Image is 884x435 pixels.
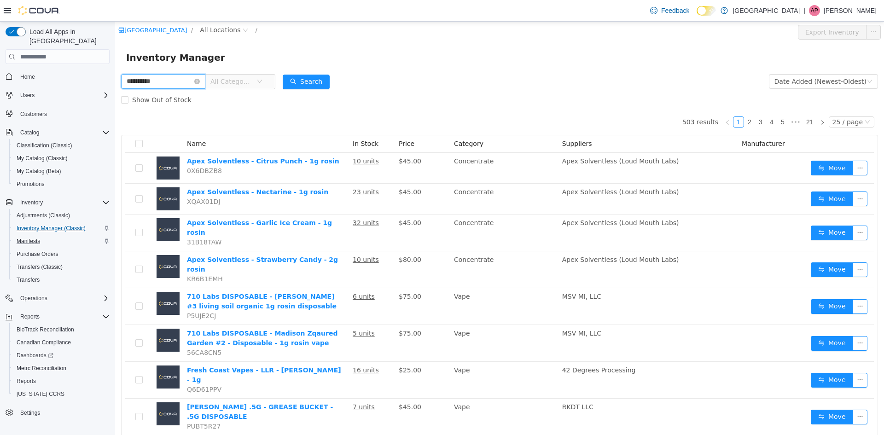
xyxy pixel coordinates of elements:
span: Manufacturer [627,118,670,126]
a: Dashboards [9,349,113,362]
a: Classification (Classic) [13,140,76,151]
button: icon: swapMove [696,388,738,403]
button: Users [17,90,38,101]
span: Purchase Orders [13,249,110,260]
img: Apex Solventless - Citrus Punch - 1g rosin placeholder [41,135,64,158]
span: My Catalog (Classic) [13,153,110,164]
span: BioTrack Reconciliation [17,326,74,333]
button: Catalog [2,126,113,139]
span: $25.00 [284,345,306,352]
a: [US_STATE] CCRS [13,389,68,400]
a: Promotions [13,179,48,190]
span: Inventory Manager [11,29,116,43]
button: Classification (Classic) [9,139,113,152]
span: Purchase Orders [17,250,58,258]
a: Transfers (Classic) [13,261,66,273]
button: Settings [2,406,113,419]
button: icon: swapMove [696,170,738,185]
li: 3 [640,95,651,106]
button: icon: ellipsis [738,388,752,403]
a: Adjustments (Classic) [13,210,74,221]
span: My Catalog (Beta) [17,168,61,175]
u: 10 units [238,234,264,242]
span: XQAX01DJ [72,176,105,184]
span: Canadian Compliance [17,339,71,346]
i: icon: down [752,57,757,64]
li: 2 [629,95,640,106]
i: icon: right [704,98,710,104]
td: Concentrate [335,162,443,193]
span: Manifests [17,238,40,245]
span: $75.00 [284,308,306,315]
span: Adjustments (Classic) [13,210,110,221]
span: In Stock [238,118,263,126]
span: $45.00 [284,382,306,389]
li: 4 [651,95,662,106]
img: Cova [18,6,60,15]
button: Inventory Manager (Classic) [9,222,113,235]
button: icon: swapMove [696,314,738,329]
button: icon: ellipsis [738,139,752,154]
a: Home [17,71,39,82]
span: Transfers (Classic) [13,261,110,273]
span: Category [339,118,368,126]
i: icon: down [142,57,147,64]
span: $45.00 [284,136,306,143]
span: KR6B1EMH [72,254,108,261]
td: Vape [335,267,443,303]
span: Load All Apps in [GEOGRAPHIC_DATA] [26,27,110,46]
span: Apex Solventless (Loud Mouth Labs) [447,167,564,174]
li: 503 results [567,95,603,106]
p: [PERSON_NAME] [824,5,877,16]
span: Name [72,118,91,126]
li: Next Page [702,95,713,106]
span: ••• [673,95,688,106]
a: Feedback [646,1,693,20]
li: 5 [662,95,673,106]
button: My Catalog (Classic) [9,152,113,165]
button: icon: swapMove [696,241,738,255]
a: Apex Solventless - Garlic Ice Cream - 1g rosin [72,197,217,215]
span: Classification (Classic) [13,140,110,151]
span: Apex Solventless (Loud Mouth Labs) [447,234,564,242]
img: 710 Labs DISPOSABLE - Rick Jamez #3 living soil organic 1g rosin disposable placeholder [41,270,64,293]
span: Dashboards [13,350,110,361]
i: icon: down [750,98,755,104]
button: icon: swapMove [696,351,738,366]
button: Reports [17,311,43,322]
a: Apex Solventless - Nectarine - 1g rosin [72,167,213,174]
button: icon: ellipsis [751,3,766,18]
span: Suppliers [447,118,477,126]
button: Catalog [17,127,43,138]
span: Transfers [17,276,40,284]
a: Apex Solventless - Citrus Punch - 1g rosin [72,136,224,143]
a: Canadian Compliance [13,337,75,348]
li: Previous Page [607,95,618,106]
p: [GEOGRAPHIC_DATA] [733,5,800,16]
span: Reports [20,313,40,320]
button: Manifests [9,235,113,248]
span: Inventory [20,199,43,206]
span: Washington CCRS [13,389,110,400]
span: My Catalog (Beta) [13,166,110,177]
span: $80.00 [284,234,306,242]
span: 42 Degrees Processing [447,345,521,352]
u: 10 units [238,136,264,143]
button: Inventory [17,197,47,208]
span: / [76,5,78,12]
u: 32 units [238,197,264,205]
a: 21 [688,95,701,105]
span: Promotions [17,180,45,188]
button: icon: ellipsis [738,170,752,185]
p: | [803,5,805,16]
span: 56CA8CN5 [72,327,106,335]
span: Customers [20,110,47,118]
a: Dashboards [13,350,57,361]
span: Transfers [13,274,110,285]
span: Feedback [661,6,689,15]
a: Reports [13,376,40,387]
span: Reports [17,377,36,385]
button: Home [2,70,113,83]
button: Reports [2,310,113,323]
